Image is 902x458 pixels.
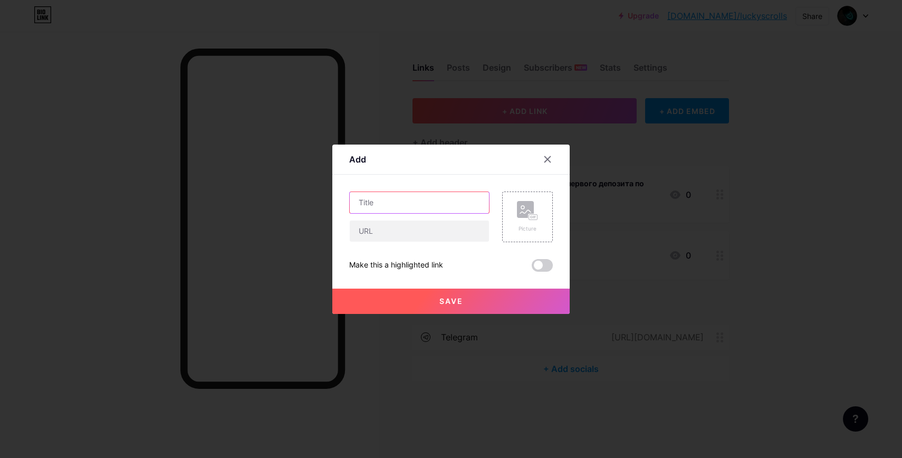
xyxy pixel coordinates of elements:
[350,221,489,242] input: URL
[349,153,366,166] div: Add
[332,289,570,314] button: Save
[517,225,538,233] div: Picture
[439,297,463,306] span: Save
[349,259,443,272] div: Make this a highlighted link
[350,192,489,213] input: Title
